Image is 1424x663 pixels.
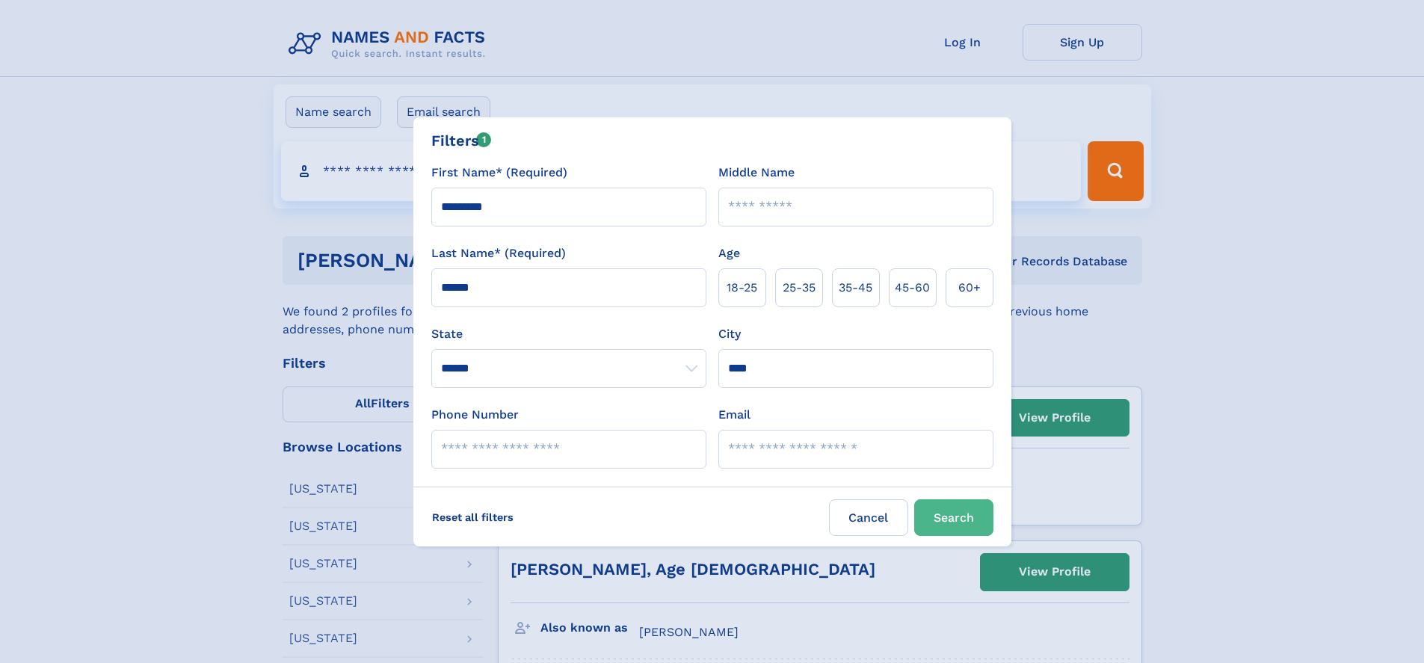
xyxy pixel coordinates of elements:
label: Reset all filters [422,499,523,535]
label: Middle Name [718,164,795,182]
label: Cancel [829,499,908,536]
span: 18‑25 [727,279,757,297]
label: State [431,325,706,343]
span: 60+ [958,279,981,297]
label: Email [718,406,750,424]
span: 25‑35 [783,279,816,297]
button: Search [914,499,993,536]
label: First Name* (Required) [431,164,567,182]
label: City [718,325,741,343]
div: Filters [431,129,492,152]
span: 35‑45 [839,279,872,297]
label: Last Name* (Required) [431,244,566,262]
label: Age [718,244,740,262]
label: Phone Number [431,406,519,424]
span: 45‑60 [895,279,930,297]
